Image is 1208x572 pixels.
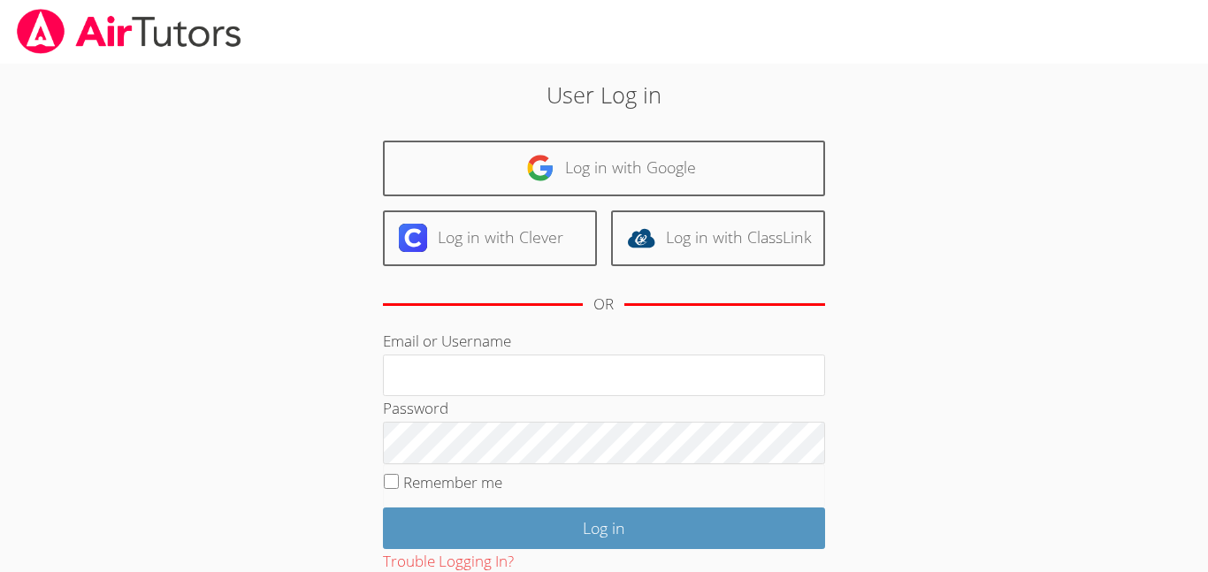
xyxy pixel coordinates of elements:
label: Email or Username [383,331,511,351]
img: google-logo-50288ca7cdecda66e5e0955fdab243c47b7ad437acaf1139b6f446037453330a.svg [526,154,554,182]
a: Log in with Clever [383,210,597,266]
label: Password [383,398,448,418]
img: airtutors_banner-c4298cdbf04f3fff15de1276eac7730deb9818008684d7c2e4769d2f7ddbe033.png [15,9,243,54]
label: Remember me [403,472,502,492]
h2: User Log in [278,78,930,111]
a: Log in with ClassLink [611,210,825,266]
img: clever-logo-6eab21bc6e7a338710f1a6ff85c0baf02591cd810cc4098c63d3a4b26e2feb20.svg [399,224,427,252]
img: classlink-logo-d6bb404cc1216ec64c9a2012d9dc4662098be43eaf13dc465df04b49fa7ab582.svg [627,224,655,252]
input: Log in [383,507,825,549]
a: Log in with Google [383,141,825,196]
div: OR [593,292,614,317]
